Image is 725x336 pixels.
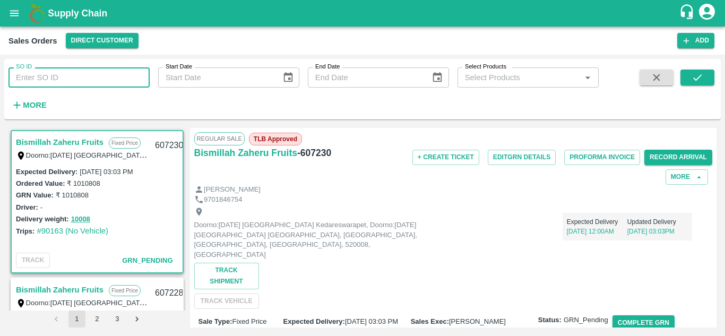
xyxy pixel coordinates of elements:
label: Sales Exec : [411,317,449,325]
a: Bismillah Zaheru Fruits [16,283,103,297]
label: Doorno:[DATE] [GEOGRAPHIC_DATA] Kedareswarapet, Doorno:[DATE] [GEOGRAPHIC_DATA] [GEOGRAPHIC_DATA]... [26,151,725,159]
button: Track Shipment [194,263,259,289]
p: [DATE] 12:00AM [567,227,627,236]
label: Trips: [16,227,34,235]
input: Start Date [158,67,274,88]
button: Go to page 2 [89,311,106,328]
button: Go to page 3 [109,311,126,328]
button: EditGRN Details [488,150,556,165]
nav: pagination navigation [47,311,148,328]
label: End Date [315,63,340,71]
span: GRN_Pending [122,256,172,264]
div: Sales Orders [8,34,57,48]
label: Delivery weight: [16,215,69,223]
button: More [8,96,49,114]
label: [DATE] 03:03 PM [80,168,133,176]
a: Bismillah Zaheru Fruits [194,145,297,160]
button: Add [677,33,714,48]
div: 607228 [149,281,189,306]
div: customer-support [679,4,697,23]
label: Expected Delivery : [283,317,345,325]
p: Updated Delivery [627,217,688,227]
input: End Date [308,67,424,88]
span: [PERSON_NAME] [449,317,506,325]
label: ₹ 1010808 [67,179,100,187]
p: [PERSON_NAME] [204,185,261,195]
button: 10008 [71,213,90,226]
button: More [666,169,708,185]
label: Doorno:[DATE] [GEOGRAPHIC_DATA] Kedareswarapet, Doorno:[DATE] [GEOGRAPHIC_DATA] [GEOGRAPHIC_DATA]... [26,298,725,307]
label: - [40,203,42,211]
button: Open [581,71,594,84]
p: 9701846754 [204,195,242,205]
input: Enter SO ID [8,67,150,88]
label: Start Date [166,63,192,71]
b: Supply Chain [48,8,107,19]
p: Fixed Price [109,285,141,296]
p: Expected Delivery [567,217,627,227]
label: Expected Delivery : [16,168,77,176]
a: #90163 (No Vehicle) [37,227,108,235]
a: Supply Chain [48,6,679,21]
span: TLB Approved [249,133,302,145]
span: GRN_Pending [564,315,608,325]
span: Fixed Price [232,317,267,325]
p: Fixed Price [109,137,141,149]
label: GRN Value: [16,191,54,199]
label: Sale Type : [198,317,232,325]
p: Doorno:[DATE] [GEOGRAPHIC_DATA] Kedareswarapet, Doorno:[DATE] [GEOGRAPHIC_DATA] [GEOGRAPHIC_DATA]... [194,220,433,260]
span: [DATE] 03:03 PM [345,317,398,325]
p: [DATE] 03:03PM [627,227,688,236]
input: Select Products [461,71,578,84]
button: open drawer [2,1,27,25]
label: ₹ 1010808 [56,191,89,199]
span: Regular Sale [194,132,245,145]
label: Ordered Value: [16,179,65,187]
button: Complete GRN [612,315,675,331]
button: + Create Ticket [412,150,479,165]
label: Driver: [16,203,38,211]
label: Select Products [465,63,506,71]
div: 607230 [149,133,189,158]
button: page 1 [68,311,85,328]
button: Go to next page [129,311,146,328]
button: Select DC [66,33,139,48]
strong: More [23,101,47,109]
a: Bismillah Zaheru Fruits [16,135,103,149]
label: SO ID [16,63,32,71]
button: Choose date [278,67,298,88]
img: logo [27,3,48,24]
button: Choose date [427,67,447,88]
div: account of current user [697,2,717,24]
h6: - 607230 [297,145,331,160]
label: Status: [538,315,562,325]
button: Proforma Invoice [564,150,640,165]
button: Record Arrival [644,150,712,165]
